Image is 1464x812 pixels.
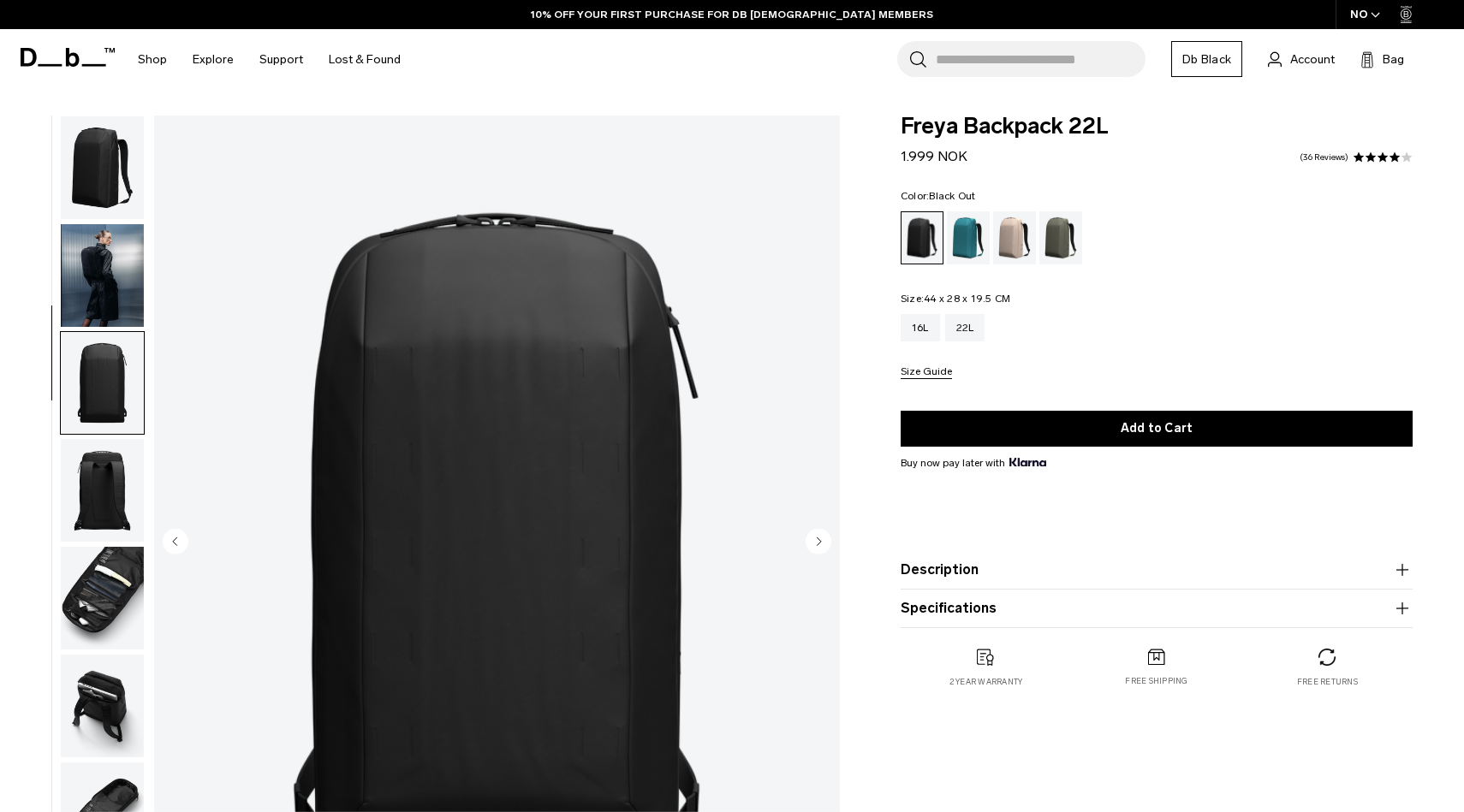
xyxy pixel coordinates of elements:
img: Freya Backpack 22L Black Out [61,224,144,327]
button: Freya Backpack 22L Black Out [60,116,145,220]
button: Bag [1360,49,1404,69]
button: Freya Backpack 22L Black Out [60,223,145,328]
span: Buy now pay later with [901,455,1046,471]
p: Free returns [1297,676,1358,688]
a: Moss Green [1039,211,1082,264]
a: Lost & Found [329,29,401,90]
button: Next slide [806,529,831,558]
p: 2 year warranty [949,676,1023,688]
button: Freya Backpack 22L Black Out [60,331,145,436]
a: 36 reviews [1300,153,1348,162]
button: Specifications [901,598,1413,619]
a: Shop [138,29,167,90]
a: 22L [945,314,985,341]
span: Account [1290,50,1335,68]
button: Freya Backpack 22L Black Out [60,654,145,758]
a: Explore [193,29,234,90]
button: Freya Backpack 22L Black Out [60,546,145,650]
img: Freya Backpack 22L Black Out [61,332,144,435]
a: Fogbow Beige [993,211,1036,264]
img: Freya Backpack 22L Black Out [61,439,144,542]
span: Black Out [929,190,975,202]
a: Midnight Teal [947,211,990,264]
img: Freya Backpack 22L Black Out [61,116,144,219]
a: Support [259,29,303,90]
img: Freya Backpack 22L Black Out [61,547,144,649]
nav: Main Navigation [125,29,414,90]
a: Db Black [1171,41,1242,77]
img: Freya Backpack 22L Black Out [61,655,144,757]
button: Add to Cart [901,411,1413,447]
button: Previous slide [163,529,188,558]
span: Freya Backpack 22L [901,116,1413,138]
legend: Size: [901,293,1011,304]
button: Description [901,560,1413,580]
a: Black Out [901,211,943,264]
p: Free shipping [1125,675,1187,687]
span: 44 x 28 x 19.5 CM [924,293,1010,305]
legend: Color: [901,191,976,201]
a: Account [1268,49,1335,69]
span: 1.999 NOK [901,148,967,164]
img: {"height" => 20, "alt" => "Klarna"} [1009,458,1046,466]
a: 16L [901,314,940,341]
button: Freya Backpack 22L Black Out [60,438,145,542]
span: Bag [1383,50,1404,68]
button: Size Guide [901,366,952,379]
a: 10% OFF YOUR FIRST PURCHASE FOR DB [DEMOGRAPHIC_DATA] MEMBERS [531,7,933,22]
